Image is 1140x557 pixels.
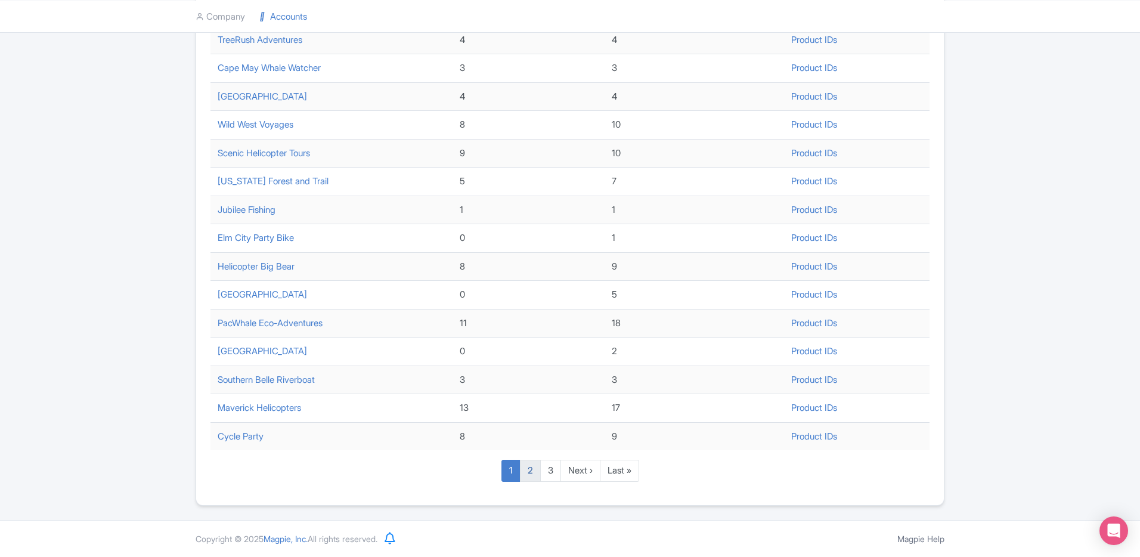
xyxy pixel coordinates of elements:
a: Cape May Whale Watcher [218,62,321,73]
img: tab_domain_overview_orange.svg [32,69,42,79]
a: Product IDs [791,91,837,102]
a: Product IDs [791,431,837,442]
div: v 4.0.25 [33,19,58,29]
a: Product IDs [791,261,837,272]
a: Product IDs [791,374,837,385]
div: Domain: [DOMAIN_NAME] [31,31,131,41]
td: 8 [453,252,605,281]
td: 0 [453,281,605,310]
a: [US_STATE] Forest and Trail [218,175,329,187]
td: 1 [605,224,785,253]
a: Magpie Help [897,534,944,544]
td: 10 [605,111,785,140]
a: Cycle Party [218,431,264,442]
a: Maverick Helicopters [218,402,301,413]
td: 9 [453,139,605,168]
a: Product IDs [791,34,837,45]
td: 5 [453,168,605,196]
td: 4 [453,82,605,111]
a: PacWhale Eco-Adventures [218,317,323,329]
td: 3 [605,54,785,83]
a: [GEOGRAPHIC_DATA] [218,289,307,300]
a: [GEOGRAPHIC_DATA] [218,345,307,357]
td: 13 [453,394,605,423]
a: Product IDs [791,317,837,329]
a: Southern Belle Riverboat [218,374,315,385]
td: 7 [605,168,785,196]
td: 17 [605,394,785,423]
td: 3 [605,366,785,394]
td: 1 [453,196,605,224]
td: 10 [605,139,785,168]
td: 1 [605,196,785,224]
td: 4 [605,26,785,54]
a: 3 [540,460,561,482]
td: 8 [453,422,605,450]
td: 0 [453,338,605,366]
div: Copyright © 2025 All rights reserved. [188,533,385,545]
td: 8 [453,111,605,140]
div: Keywords by Traffic [132,70,201,78]
a: Product IDs [791,402,837,413]
a: Last » [600,460,639,482]
div: Domain Overview [45,70,107,78]
td: 9 [605,252,785,281]
a: Product IDs [791,204,837,215]
td: 4 [453,26,605,54]
td: 3 [453,54,605,83]
a: Jubilee Fishing [218,204,275,215]
a: Scenic Helicopter Tours [218,147,310,159]
td: 11 [453,309,605,338]
td: 9 [605,422,785,450]
td: 18 [605,309,785,338]
td: 5 [605,281,785,310]
a: Product IDs [791,175,837,187]
a: 1 [501,460,521,482]
a: Product IDs [791,62,837,73]
img: tab_keywords_by_traffic_grey.svg [119,69,128,79]
td: 0 [453,224,605,253]
img: logo_orange.svg [19,19,29,29]
a: Product IDs [791,289,837,300]
td: 2 [605,338,785,366]
a: Wild West Voyages [218,119,293,130]
img: website_grey.svg [19,31,29,41]
a: [GEOGRAPHIC_DATA] [218,91,307,102]
a: Product IDs [791,147,837,159]
a: Product IDs [791,232,837,243]
a: Elm City Party Bike [218,232,294,243]
div: Open Intercom Messenger [1099,516,1128,545]
a: TreeRush Adventures [218,34,302,45]
a: Product IDs [791,345,837,357]
a: Next › [560,460,600,482]
td: 3 [453,366,605,394]
a: Product IDs [791,119,837,130]
span: Magpie, Inc. [264,534,308,544]
td: 4 [605,82,785,111]
a: Helicopter Big Bear [218,261,295,272]
a: 2 [520,460,541,482]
